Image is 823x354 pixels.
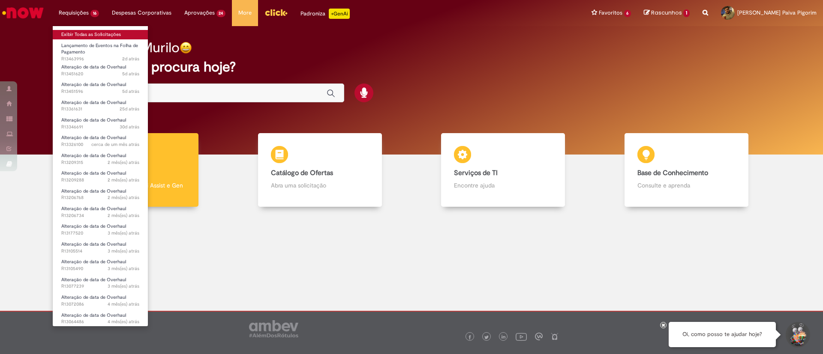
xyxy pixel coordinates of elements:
[53,240,148,256] a: Aberto R13105514 : Alteração de data de Overhaul
[484,335,489,339] img: logo_footer_twitter.png
[651,9,682,17] span: Rascunhos
[122,56,139,62] span: 2d atrás
[238,9,252,17] span: More
[61,277,126,283] span: Alteração de data de Overhaul
[454,181,552,190] p: Encontre ajuda
[108,248,139,254] span: 3 mês(es) atrás
[108,194,139,201] span: 2 mês(es) atrás
[61,64,126,70] span: Alteração de data de Overhaul
[61,99,126,106] span: Alteração de data de Overhaul
[61,141,139,148] span: R13326100
[644,9,690,17] a: Rascunhos
[53,187,148,202] a: Aberto R13206768 : Alteração de data de Overhaul
[53,98,148,114] a: Aberto R13361631 : Alteração de data de Overhaul
[108,159,139,166] span: 2 mês(es) atrás
[535,333,543,340] img: logo_footer_workplace.png
[61,159,139,166] span: R13209315
[108,248,139,254] time: 28/05/2025 14:07:31
[91,141,139,148] span: cerca de um mês atrás
[122,88,139,95] span: 5d atrás
[683,9,690,17] span: 1
[61,177,139,184] span: R13209288
[122,56,139,62] time: 29/08/2025 18:29:41
[53,311,148,327] a: Aberto R13064486 : Alteração de data de Overhaul
[120,124,139,130] time: 01/08/2025 16:19:58
[61,241,126,247] span: Alteração de data de Overhaul
[108,230,139,236] span: 3 mês(es) atrás
[411,133,595,207] a: Serviços de TI Encontre ajuda
[108,230,139,236] time: 13/06/2025 12:24:13
[108,301,139,307] span: 4 mês(es) atrás
[516,331,527,342] img: logo_footer_youtube.png
[61,318,139,325] span: R13064486
[61,205,126,212] span: Alteração de data de Overhaul
[61,223,126,229] span: Alteração de data de Overhaul
[122,71,139,77] span: 5d atrás
[53,41,148,59] a: Aberto R13463996 : Lançamento de Eventos na Folha de Pagamento
[53,116,148,131] a: Aberto R13346691 : Alteração de data de Overhaul
[180,42,192,54] img: happy-face.png
[53,80,148,96] a: Aberto R13451596 : Alteração de data de Overhaul
[264,6,288,19] img: click_logo_yellow_360x200.png
[61,134,126,141] span: Alteração de data de Overhaul
[108,318,139,325] time: 15/05/2025 17:10:00
[108,177,139,183] span: 2 mês(es) atrás
[53,293,148,309] a: Aberto R13072086 : Alteração de data de Overhaul
[61,124,139,131] span: R13346691
[61,71,139,77] span: R13451620
[300,9,350,19] div: Padroniza
[91,141,139,148] time: 26/07/2025 14:37:23
[108,194,139,201] time: 23/06/2025 14:12:48
[108,283,139,289] span: 3 mês(es) atrás
[112,9,171,17] span: Despesas Corporativas
[53,151,148,167] a: Aberto R13209315 : Alteração de data de Overhaul
[271,169,333,177] b: Catálogo de Ofertas
[53,30,148,39] a: Exibir Todas as Solicitações
[329,9,350,19] p: +GenAi
[120,106,139,112] time: 06/08/2025 21:33:29
[53,169,148,184] a: Aberto R13209288 : Alteração de data de Overhaul
[737,9,817,16] span: [PERSON_NAME] Paiva Pigorim
[61,42,138,56] span: Lançamento de Eventos na Folha de Pagamento
[669,322,776,347] div: Oi, como posso te ajudar hoje?
[61,188,126,194] span: Alteração de data de Overhaul
[122,88,139,95] time: 27/08/2025 10:44:15
[61,212,139,219] span: R13206734
[120,106,139,112] span: 25d atrás
[108,177,139,183] time: 24/06/2025 10:14:46
[61,301,139,308] span: R13072086
[108,212,139,219] span: 2 mês(es) atrás
[108,301,139,307] time: 17/05/2025 09:56:52
[61,248,139,255] span: R13105514
[45,133,228,207] a: Tirar dúvidas Tirar dúvidas com Lupi Assist e Gen Ai
[59,9,89,17] span: Requisições
[61,106,139,113] span: R13361631
[454,169,498,177] b: Serviços de TI
[108,283,139,289] time: 20/05/2025 08:12:12
[90,10,99,17] span: 16
[61,152,126,159] span: Alteração de data de Overhaul
[74,59,749,74] h2: O que você procura hoje?
[637,169,708,177] b: Base de Conhecimento
[53,62,148,78] a: Aberto R13451620 : Alteração de data de Overhaul
[599,9,622,17] span: Favoritos
[52,26,148,327] ul: Requisições
[184,9,215,17] span: Aprovações
[61,283,139,290] span: R13077239
[271,181,369,190] p: Abra uma solicitação
[53,275,148,291] a: Aberto R13077239 : Alteração de data de Overhaul
[61,312,126,318] span: Alteração de data de Overhaul
[637,181,736,190] p: Consulte e aprenda
[551,333,559,340] img: logo_footer_naosei.png
[595,133,778,207] a: Base de Conhecimento Consulte e aprenda
[502,335,506,340] img: logo_footer_linkedin.png
[61,259,126,265] span: Alteração de data de Overhaul
[61,294,126,300] span: Alteração de data de Overhaul
[784,322,810,348] button: Iniciar Conversa de Suporte
[108,159,139,166] time: 24/06/2025 10:18:24
[108,212,139,219] time: 23/06/2025 14:07:03
[61,117,126,123] span: Alteração de data de Overhaul
[61,81,126,88] span: Alteração de data de Overhaul
[61,56,139,62] span: R13463996
[1,4,45,21] img: ServiceNow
